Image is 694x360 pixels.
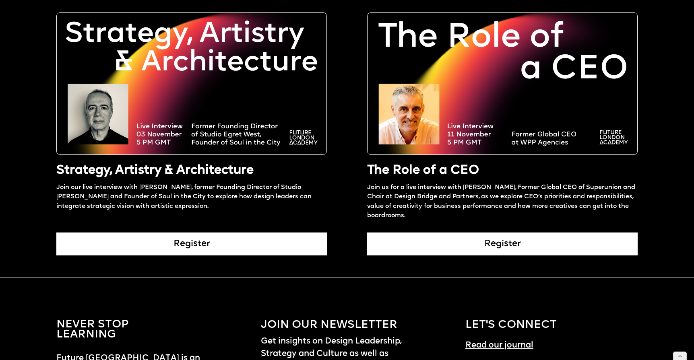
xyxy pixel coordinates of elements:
[367,163,638,179] h1: The Role of a CEO
[56,232,327,255] div: Register
[56,183,327,211] p: Join our live interview with [PERSON_NAME], former Founding Director of Studio [PERSON_NAME] and ...
[56,163,327,179] h1: Strategy, Artistry & Architecture
[465,331,533,352] a: Read our journal
[465,339,533,352] h1: Read our journal
[367,183,638,220] p: Join us for a live interview with [PERSON_NAME], Former Global CEO of Superunion and Chair at Des...
[56,12,327,259] a: Strategy, Artistry & ArchitectureJoin our live interview with [PERSON_NAME], former Founding Dire...
[261,320,397,331] h1: Join our newsletter
[465,320,557,331] h1: LET's CONNECT
[367,232,638,255] div: Register
[56,320,129,340] h1: NEVER STOP LEARNING
[367,12,638,259] a: The Role of a CEOJoin us for a live interview with [PERSON_NAME], Former Global CEO of Superunion...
